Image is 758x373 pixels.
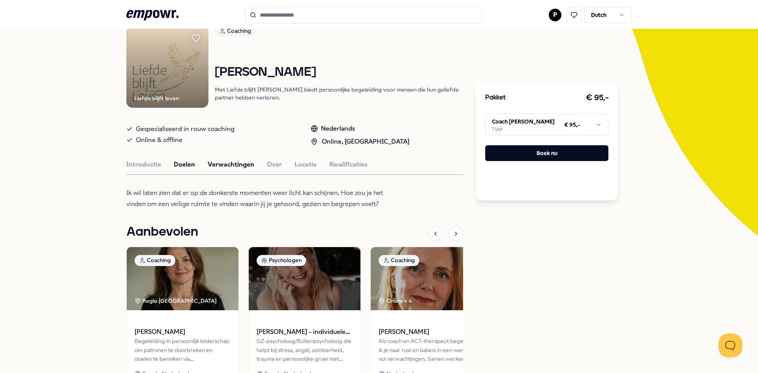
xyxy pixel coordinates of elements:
div: Als coach en ACT-therapeut begeleid ik je naar rust en balans in een wereld vol verwachtingen. Sa... [379,337,475,363]
div: Coaching [379,255,419,266]
h3: € 95,- [586,92,608,104]
div: Liefde blijft leven [134,94,179,103]
span: [PERSON_NAME] [379,327,475,337]
div: Regio [GEOGRAPHIC_DATA] [135,296,218,305]
img: package image [371,247,482,310]
span: [PERSON_NAME] [135,327,231,337]
h1: Aanbevolen [126,222,198,242]
h1: [PERSON_NAME] [215,66,463,79]
button: Kwalificaties [329,159,368,170]
p: Met Liefde blijft [PERSON_NAME] biedt persoonlijke begeleiding voor mensen die hun geliefde partn... [215,86,463,101]
button: Locatie [295,159,317,170]
span: Gespecialiseerd in rouw coaching [136,124,235,135]
img: package image [249,247,360,310]
div: Coaching [135,255,175,266]
iframe: Help Scout Beacon - Open [719,334,742,357]
a: Coaching [215,26,463,39]
button: Introductie [126,159,161,170]
button: Doelen [174,159,195,170]
button: P [549,9,561,21]
span: Online & offline [136,135,182,146]
input: Search for products, categories or subcategories [245,6,482,24]
span: [PERSON_NAME] - individuele sessies [257,327,353,337]
button: Verwachtingen [208,159,254,170]
h3: Pakket [485,93,506,103]
button: Over [267,159,282,170]
div: GZ-psycholoog/Buitenpsycholoog die helpt bij stress, angst, somberheid, trauma en persoonlijke gr... [257,337,353,363]
img: Product Image [126,26,208,108]
div: Online + 4 [379,296,412,305]
div: Psychologen [257,255,306,266]
button: Boek nu [485,145,608,161]
div: Begeleiding in persoonlijk leiderschap om patronen te doorbreken en doelen te bereiken via bewust... [135,337,231,363]
p: Ik wil laten zien dat er op de donkerste momenten weer licht kan schijnen. Hoe zou je het vinden ... [126,187,383,210]
div: Nederlands [311,124,409,134]
div: Online, [GEOGRAPHIC_DATA] [311,137,409,147]
div: Coaching [215,26,255,37]
img: package image [127,247,238,310]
